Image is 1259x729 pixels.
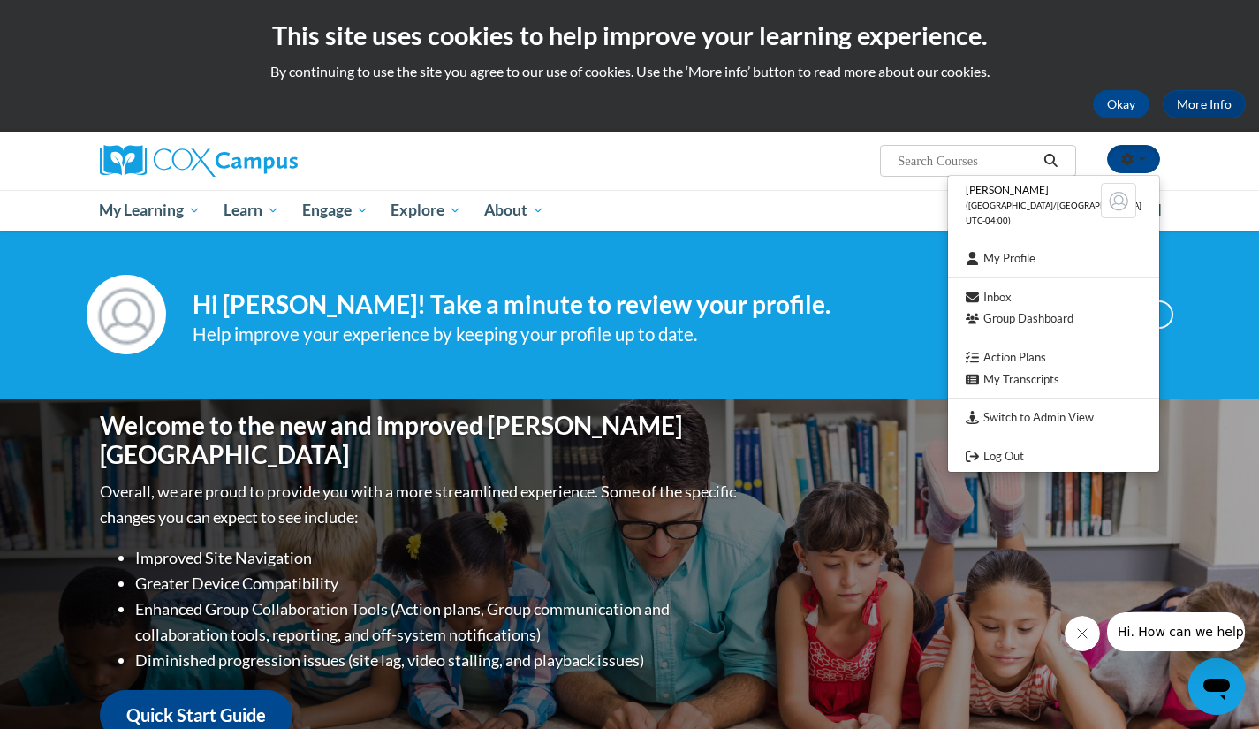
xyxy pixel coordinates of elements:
p: Overall, we are proud to provide you with a more streamlined experience. Some of the specific cha... [100,479,740,530]
span: About [484,200,544,221]
button: Account Settings [1107,145,1160,173]
li: Greater Device Compatibility [135,571,740,596]
a: Engage [291,190,380,231]
h2: This site uses cookies to help improve your learning experience. [13,18,1246,53]
a: Learn [212,190,291,231]
a: Switch to Admin View [948,406,1159,429]
a: Cox Campus [100,145,436,177]
a: My Transcripts [948,368,1159,391]
iframe: Message from company [1107,612,1245,651]
span: My Learning [99,200,201,221]
span: ([GEOGRAPHIC_DATA]/[GEOGRAPHIC_DATA] UTC-04:00) [966,201,1141,225]
a: My Profile [948,247,1159,270]
li: Improved Site Navigation [135,545,740,571]
button: Okay [1093,90,1149,118]
a: Logout [948,445,1159,467]
a: Group Dashboard [948,308,1159,330]
li: Diminished progression issues (site lag, video stalling, and playback issues) [135,648,740,673]
a: More Info [1163,90,1246,118]
div: Main menu [73,190,1187,231]
a: About [473,190,556,231]
a: My Learning [88,190,213,231]
span: Engage [302,200,368,221]
img: Cox Campus [100,145,298,177]
h1: Welcome to the new and improved [PERSON_NAME][GEOGRAPHIC_DATA] [100,411,740,470]
a: Action Plans [948,346,1159,368]
img: Profile Image [87,275,166,354]
div: Help improve your experience by keeping your profile up to date. [193,320,1037,349]
button: Search [1037,150,1064,171]
span: Learn [224,200,279,221]
iframe: Button to launch messaging window [1188,658,1245,715]
h4: Hi [PERSON_NAME]! Take a minute to review your profile. [193,290,1037,320]
li: Enhanced Group Collaboration Tools (Action plans, Group communication and collaboration tools, re... [135,596,740,648]
img: Learner Profile Avatar [1101,183,1136,218]
p: By continuing to use the site you agree to our use of cookies. Use the ‘More info’ button to read... [13,62,1246,81]
iframe: Close message [1065,616,1100,651]
span: Hi. How can we help? [11,12,143,27]
span: [PERSON_NAME] [966,183,1049,196]
a: Inbox [948,286,1159,308]
span: Explore [391,200,461,221]
input: Search Courses [896,150,1037,171]
a: Explore [379,190,473,231]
